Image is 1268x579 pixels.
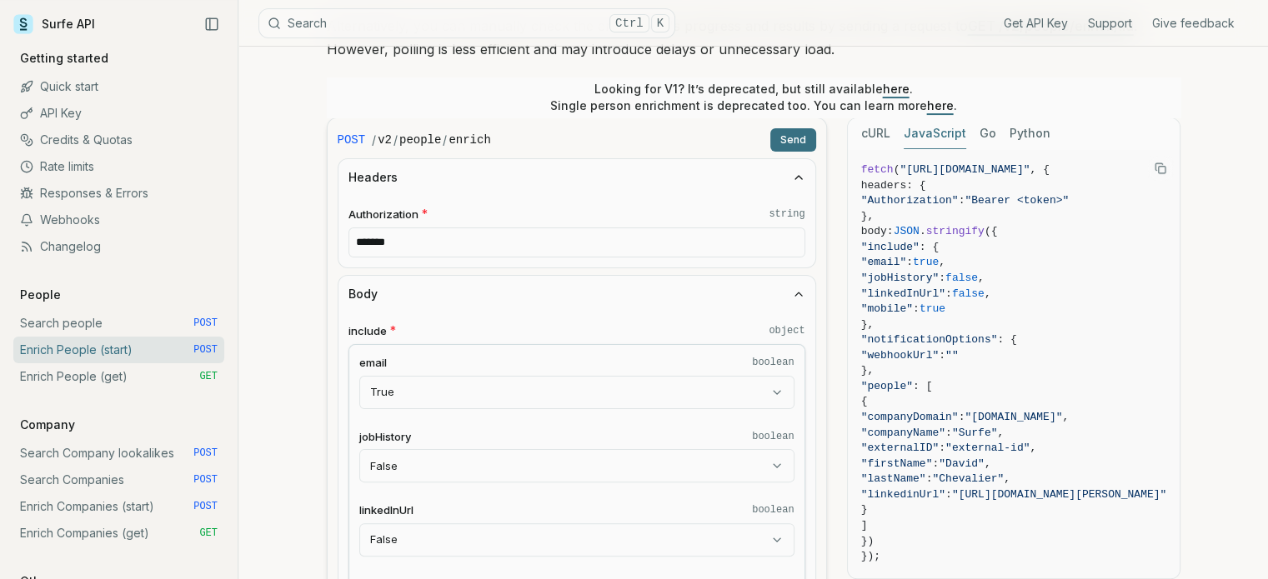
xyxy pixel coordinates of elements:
[13,207,224,233] a: Webhooks
[861,241,920,253] span: "include"
[1030,163,1049,176] span: , {
[861,194,959,207] span: "Authorization"
[959,411,965,423] span: :
[372,132,376,148] span: /
[945,272,978,284] span: false
[13,310,224,337] a: Search people POST
[193,447,218,460] span: POST
[861,472,926,485] span: "lastName"
[939,349,945,362] span: :
[609,14,649,32] kbd: Ctrl
[945,442,1030,454] span: "external-id"
[861,457,933,470] span: "firstName"
[920,302,945,315] span: true
[861,519,868,532] span: ]
[894,225,920,237] span: JSON
[894,163,900,176] span: (
[769,324,804,337] code: object
[13,520,224,547] a: Enrich Companies (get) GET
[965,194,1069,207] span: "Bearer <token>"
[1062,411,1069,423] span: ,
[861,503,868,516] span: }
[861,364,875,377] span: },
[985,225,998,237] span: ({
[13,233,224,260] a: Changelog
[13,287,68,303] p: People
[1152,15,1235,32] a: Give feedback
[926,472,933,485] span: :
[193,317,218,330] span: POST
[945,427,952,439] span: :
[550,81,957,114] p: Looking for V1? It’s deprecated, but still available . Single person enrichment is deprecated too...
[980,118,996,149] button: Go
[13,153,224,180] a: Rate limits
[913,380,932,392] span: : [
[939,256,945,268] span: ,
[258,8,675,38] button: SearchCtrlK
[13,337,224,363] a: Enrich People (start) POST
[939,442,945,454] span: :
[1088,15,1132,32] a: Support
[338,276,815,312] button: Body
[193,343,218,357] span: POST
[861,380,913,392] span: "people"
[1010,118,1050,149] button: Python
[913,256,939,268] span: true
[861,179,926,192] span: headers: {
[945,488,952,501] span: :
[861,333,998,346] span: "notificationOptions"
[769,207,804,221] code: string
[13,493,224,520] a: Enrich Companies (start) POST
[985,287,991,300] span: ,
[927,98,954,112] a: here
[861,318,875,331] span: },
[913,302,920,315] span: :
[900,163,1030,176] span: "[URL][DOMAIN_NAME]"
[13,180,224,207] a: Responses & Errors
[861,442,940,454] span: "externalID"
[193,473,218,487] span: POST
[945,287,952,300] span: :
[932,472,1004,485] span: "Chevalier"
[861,225,894,237] span: body:
[920,241,939,253] span: : {
[399,132,441,148] code: people
[883,82,910,96] a: here
[13,417,82,433] p: Company
[378,132,392,148] code: v2
[393,132,398,148] span: /
[13,73,224,100] a: Quick start
[952,488,1166,501] span: "[URL][DOMAIN_NAME][PERSON_NAME]"
[1030,442,1036,454] span: ,
[752,503,794,517] code: boolean
[13,467,224,493] a: Search Companies POST
[199,527,218,540] span: GET
[359,355,387,371] span: email
[997,427,1004,439] span: ,
[443,132,447,148] span: /
[1148,156,1173,181] button: Copy Text
[926,225,985,237] span: stringify
[939,457,985,470] span: "David"
[348,207,418,222] span: Authorization
[861,287,945,300] span: "linkedInUrl"
[861,411,959,423] span: "companyDomain"
[861,488,945,501] span: "linkedinUrl"
[932,457,939,470] span: :
[945,349,959,362] span: ""
[199,12,224,37] button: Collapse Sidebar
[952,287,985,300] span: false
[770,128,816,152] button: Send
[959,194,965,207] span: :
[13,12,95,37] a: Surfe API
[651,14,669,32] kbd: K
[13,50,115,67] p: Getting started
[861,535,875,547] span: })
[359,502,413,518] span: linkedInUrl
[978,272,985,284] span: ,
[920,225,926,237] span: .
[861,163,894,176] span: fetch
[861,349,940,362] span: "webhookUrl"
[13,363,224,390] a: Enrich People (get) GET
[861,210,875,222] span: },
